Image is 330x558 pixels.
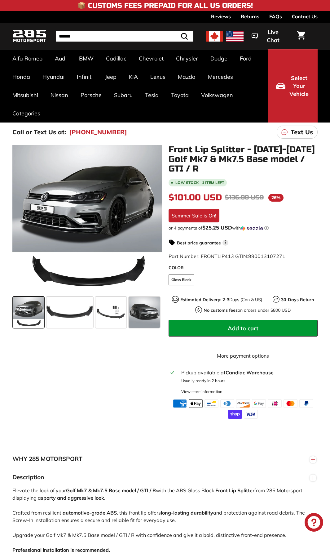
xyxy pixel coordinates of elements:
[144,68,172,86] a: Lexus
[44,86,74,104] a: Nissan
[211,11,231,22] a: Reviews
[222,240,228,246] span: i
[161,510,213,516] strong: long-lasting durability
[12,127,66,137] p: Call or Text Us at:
[181,369,315,376] div: Pickup available at
[215,487,254,493] strong: Front Lip Splitter
[241,11,259,22] a: Returns
[56,31,193,42] input: Search
[66,487,156,493] strong: Golf Mk7 & Mk7.5 Base model / GTI / R
[268,49,318,123] button: Select Your Vehicle
[204,307,238,313] strong: No customs fees
[12,450,318,468] button: WHY 285 MOTORSPORT
[268,399,282,408] img: ideal
[108,86,139,104] a: Subaru
[6,49,49,68] a: Alfa Romeo
[12,29,46,43] img: Logo_285_Motorsport_areodynamics_components
[303,513,325,533] inbox-online-store-chat: Shopify online store chat
[170,49,204,68] a: Chrysler
[77,2,253,9] h4: 📦 Customs Fees Prepaid for All US Orders!
[123,68,144,86] a: KIA
[99,68,123,86] a: Jeep
[169,225,318,231] div: or 4 payments of$25.25 USDwithSezzle Click to learn more about Sezzle
[169,265,318,271] label: COLOR
[177,240,221,246] strong: Best price guarantee
[269,11,282,22] a: FAQs
[180,297,262,303] p: Days (Can & US)
[41,495,104,501] strong: sporty and aggressive look
[169,192,222,203] span: $101.00 USD
[169,225,318,231] div: or 4 payments of with
[169,253,285,259] span: Part Number: FRONTLIP413 GTIN:
[244,25,293,48] button: Live Chat
[175,181,224,185] span: Low stock - 1 item left
[181,389,222,395] div: View store information
[292,11,318,22] a: Contact Us
[228,325,258,332] span: Add to cart
[291,127,313,137] p: Text Us
[172,68,202,86] a: Mazda
[6,104,46,123] a: Categories
[225,194,264,201] span: $136.00 USD
[288,74,310,98] span: Select Your Vehicle
[180,297,229,302] strong: Estimated Delivery: 2-3
[248,253,285,259] span: 990013107271
[189,399,203,408] img: apple_pay
[204,49,234,68] a: Dodge
[277,126,318,139] a: Text Us
[220,399,234,408] img: diners_club
[181,378,315,384] p: Usually ready in 2 hours
[49,49,73,68] a: Audi
[73,49,100,68] a: BMW
[226,369,274,376] strong: Candiac Warehouse
[12,468,318,487] button: Description
[71,68,99,86] a: Infiniti
[69,127,127,137] a: [PHONE_NUMBER]
[241,225,263,231] img: Sezzle
[36,68,71,86] a: Hyundai
[205,399,218,408] img: bancontact
[236,399,250,408] img: discover
[284,399,297,408] img: master
[173,399,187,408] img: american_express
[299,399,313,408] img: paypal
[228,410,242,418] img: shopify_pay
[169,352,318,359] a: More payment options
[6,68,36,86] a: Honda
[133,49,170,68] a: Chevrolet
[252,399,266,408] img: google_pay
[293,26,309,47] a: Cart
[234,49,258,68] a: Ford
[195,86,239,104] a: Volkswagen
[100,49,133,68] a: Cadillac
[63,510,117,516] strong: automotive-grade ABS
[139,86,165,104] a: Tesla
[204,307,291,314] p: on orders under $800 USD
[202,224,232,231] span: $25.25 USD
[281,297,314,302] strong: 30-Days Return
[6,86,44,104] a: Mitsubishi
[169,209,219,222] div: Summer Sale is On!
[261,28,285,44] span: Live Chat
[74,86,108,104] a: Porsche
[165,86,195,104] a: Toyota
[202,68,239,86] a: Mercedes
[244,410,258,418] img: visa
[169,145,318,173] h1: Front Lip Splitter - [DATE]-[DATE] Golf Mk7 & Mk7.5 Base model / GTI / R
[12,547,110,553] strong: Professional installation is recommended.
[268,194,284,202] span: 26%
[169,320,318,337] button: Add to cart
